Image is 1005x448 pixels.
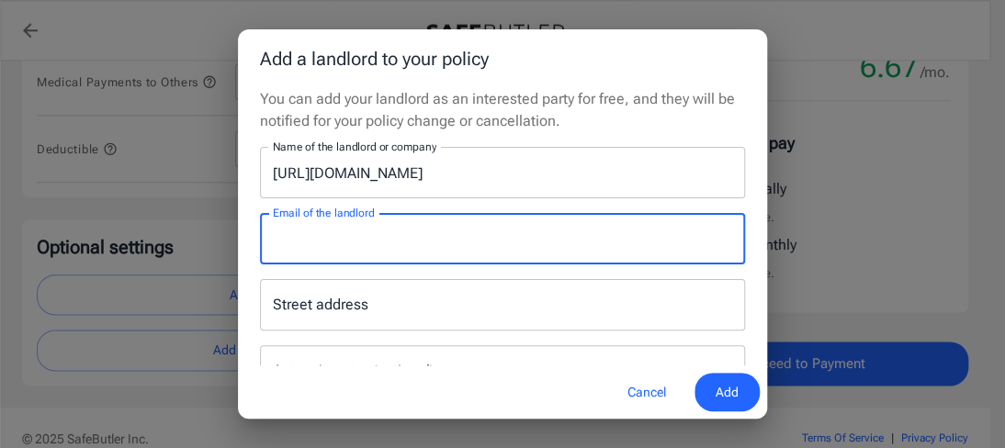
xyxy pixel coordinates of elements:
label: Email of the landlord [273,205,374,220]
span: Add [716,381,739,404]
button: Cancel [606,373,687,412]
p: You can add your landlord as an interested party for free, and they will be notified for your pol... [260,88,745,132]
label: Name of the landlord or company [273,139,436,154]
h2: Add a landlord to your policy [238,29,767,88]
button: Add [694,373,760,412]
